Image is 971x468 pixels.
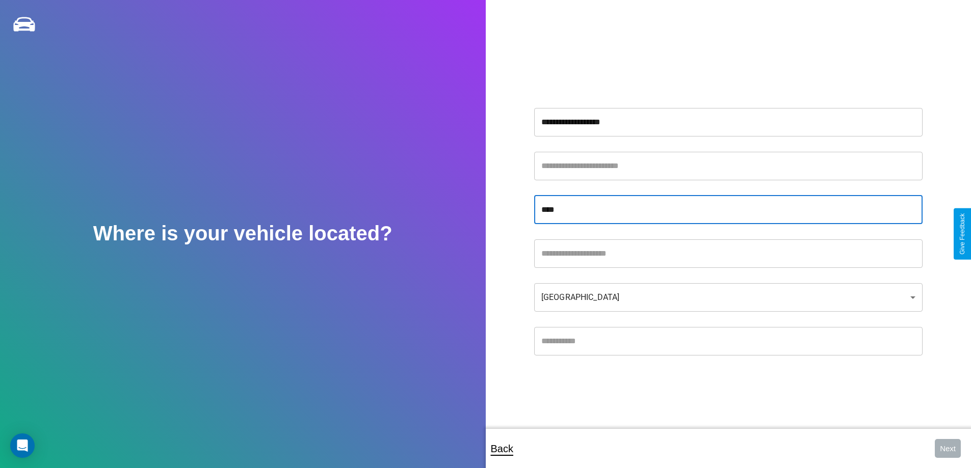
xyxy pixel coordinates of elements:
div: Open Intercom Messenger [10,433,35,458]
button: Next [935,439,961,458]
div: Give Feedback [959,213,966,255]
h2: Where is your vehicle located? [93,222,392,245]
div: [GEOGRAPHIC_DATA] [534,283,923,312]
p: Back [491,439,513,458]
